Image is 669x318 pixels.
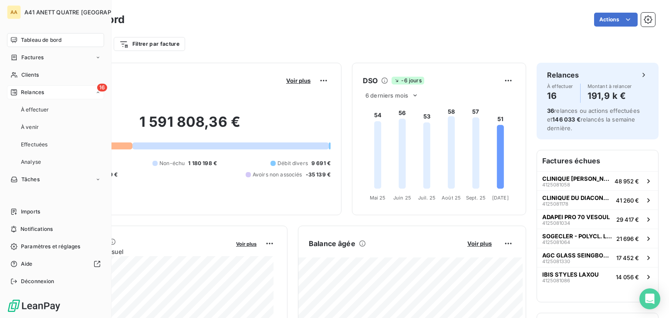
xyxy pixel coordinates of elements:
[594,13,638,27] button: Actions
[542,252,613,259] span: AGC GLASS SEINGBOUSE SAS
[542,175,611,182] span: CLINIQUE [PERSON_NAME]
[21,141,48,149] span: Effectuées
[537,248,658,267] button: AGC GLASS SEINGBOUSE SAS412508133017 452 €
[159,159,185,167] span: Non-échu
[363,75,378,86] h6: DSO
[188,159,217,167] span: 1 180 198 €
[21,277,54,285] span: Déconnexion
[639,288,660,309] div: Open Intercom Messenger
[542,182,570,187] span: 4125081058
[253,171,302,179] span: Avoirs non associés
[588,84,632,89] span: Montant à relancer
[616,254,639,261] span: 17 452 €
[547,89,573,103] h4: 16
[21,88,44,96] span: Relances
[21,158,41,166] span: Analyse
[284,77,313,85] button: Voir plus
[547,107,554,114] span: 36
[306,171,331,179] span: -35 139 €
[442,195,461,201] tspan: Août 25
[393,195,411,201] tspan: Juin 25
[418,195,436,201] tspan: Juil. 25
[20,225,53,233] span: Notifications
[537,229,658,248] button: SOGECLER - POLYCL. LIGNE BLEUE412508106421 696 €
[7,257,104,271] a: Aide
[542,259,570,264] span: 4125081330
[537,210,658,229] button: ADAPEI PRO 70 VESOUL412508103429 417 €
[7,299,61,313] img: Logo LeanPay
[21,243,80,250] span: Paramètres et réglages
[21,106,49,114] span: À effectuer
[542,201,568,206] span: 4125081178
[542,220,570,226] span: 4125081034
[616,274,639,281] span: 14 056 €
[467,240,492,247] span: Voir plus
[277,159,308,167] span: Débit divers
[542,240,570,245] span: 4125081064
[537,267,658,286] button: IBIS STYLES LAXOU412508108614 056 €
[492,195,509,201] tspan: [DATE]
[542,271,599,278] span: IBIS STYLES LAXOU
[21,123,39,131] span: À venir
[21,208,40,216] span: Imports
[465,240,494,247] button: Voir plus
[114,37,185,51] button: Filtrer par facture
[615,178,639,185] span: 48 952 €
[21,71,39,79] span: Clients
[49,247,230,256] span: Chiffre d'affaires mensuel
[542,278,570,283] span: 4125081086
[309,238,355,249] h6: Balance âgée
[616,235,639,242] span: 21 696 €
[392,77,424,85] span: -6 jours
[370,195,386,201] tspan: Mai 25
[547,70,579,80] h6: Relances
[233,240,259,247] button: Voir plus
[49,113,331,139] h2: 1 591 808,36 €
[542,213,610,220] span: ADAPEI PRO 70 VESOUL
[547,84,573,89] span: À effectuer
[21,54,44,61] span: Factures
[7,5,21,19] div: AA
[21,260,33,268] span: Aide
[311,159,331,167] span: 9 691 €
[552,116,580,123] span: 146 033 €
[537,150,658,171] h6: Factures échues
[97,84,107,91] span: 16
[537,171,658,190] button: CLINIQUE [PERSON_NAME]412508105848 952 €
[616,197,639,204] span: 41 260 €
[21,176,40,183] span: Tâches
[466,195,486,201] tspan: Sept. 25
[21,36,61,44] span: Tableau de bord
[236,241,257,247] span: Voir plus
[542,194,612,201] span: CLINIQUE DU DIACONAT FONDERIE
[616,216,639,223] span: 29 417 €
[588,89,632,103] h4: 191,9 k €
[542,233,613,240] span: SOGECLER - POLYCL. LIGNE BLEUE
[537,190,658,210] button: CLINIQUE DU DIACONAT FONDERIE412508117841 260 €
[365,92,408,99] span: 6 derniers mois
[24,9,188,16] span: A41 ANETT QUATRE [GEOGRAPHIC_DATA][PERSON_NAME]
[547,107,640,132] span: relances ou actions effectuées et relancés la semaine dernière.
[286,77,311,84] span: Voir plus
